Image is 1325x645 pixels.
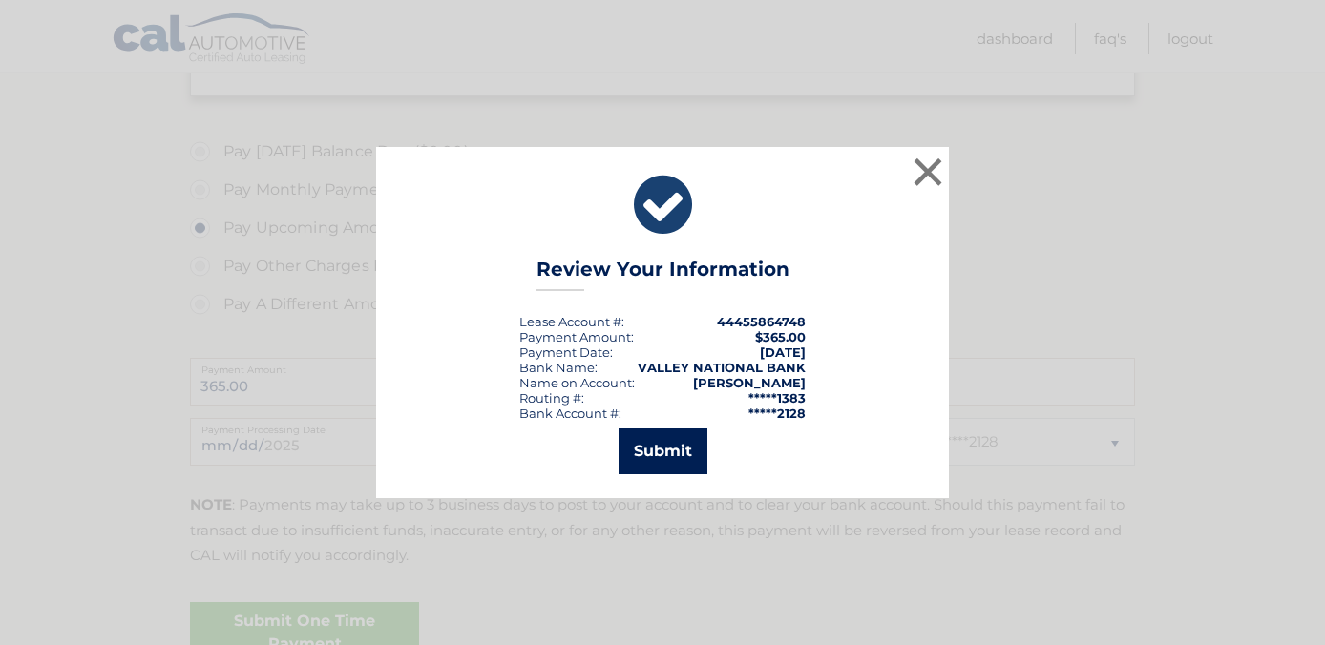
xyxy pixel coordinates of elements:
[693,375,806,390] strong: [PERSON_NAME]
[519,375,635,390] div: Name on Account:
[909,153,947,191] button: ×
[717,314,806,329] strong: 44455864748
[638,360,806,375] strong: VALLEY NATIONAL BANK
[519,329,634,344] div: Payment Amount:
[755,329,806,344] span: $365.00
[519,390,584,406] div: Routing #:
[760,344,806,360] span: [DATE]
[519,344,610,360] span: Payment Date
[519,344,613,360] div: :
[519,406,621,421] div: Bank Account #:
[536,258,789,291] h3: Review Your Information
[519,360,598,375] div: Bank Name:
[619,428,707,474] button: Submit
[519,314,624,329] div: Lease Account #:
